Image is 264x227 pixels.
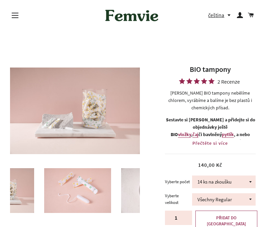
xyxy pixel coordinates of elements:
a: vložky [178,131,191,138]
a: pytlík [222,131,234,138]
img: TER07052_nahled_b277e6ec-631b-4977-b713-1cc67850f895_400x.jpg [121,168,188,213]
div: [PERSON_NAME] BIO tampony nebělíme chlorem, vyrábíme a balíme je bez plastů i chemických přísad. [165,90,256,112]
h1: BIO tampony [165,64,256,75]
span: Přečtěte si více [192,140,228,146]
img: TER06099_nahled_400x.jpg [44,168,111,213]
img: TER07008_nahled_cfd02d5d-4436-44de-82e2-ee22d3490172_800x.jpg [10,68,140,154]
span: 140,00 Kč [198,161,222,168]
img: Femvie [102,5,162,26]
strong: Sestavte si [PERSON_NAME] a přidejte si do objednávky ještě BIO , či bavlněný , a nebo objednejte... [166,117,255,152]
label: Vyberte velikost [165,193,192,206]
a: čaj [192,131,198,138]
div: 2 Recenze [217,79,240,84]
span: PŘIDAT DO [GEOGRAPHIC_DATA] [207,215,246,227]
button: čeština [208,11,234,20]
label: Vyberte počet [165,179,192,185]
